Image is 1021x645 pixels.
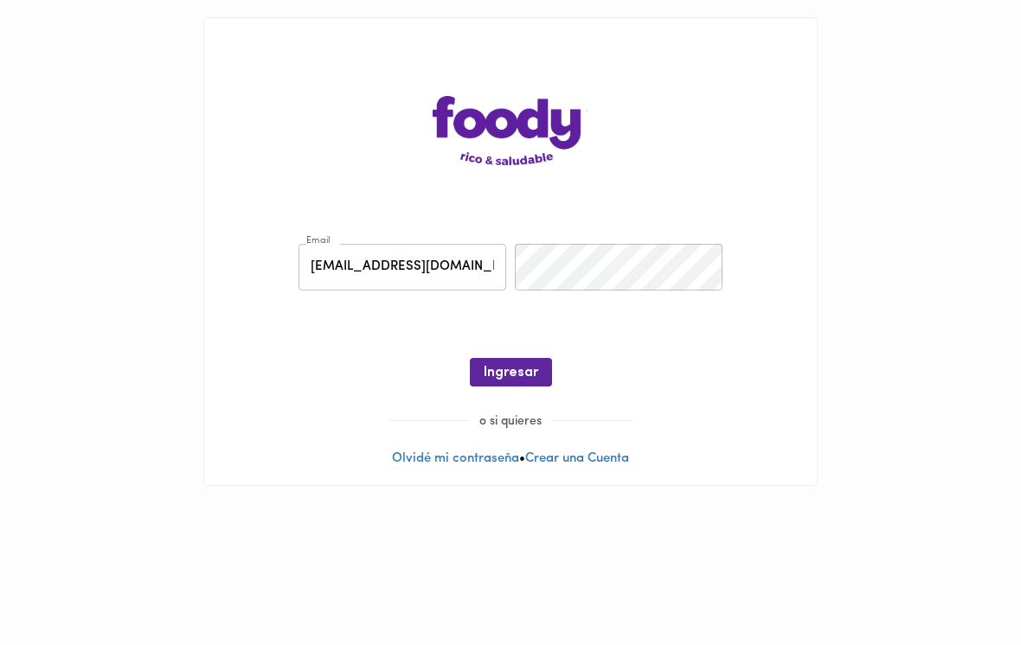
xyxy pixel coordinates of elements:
a: Crear una Cuenta [525,452,629,465]
img: logo-main-page.png [433,96,588,165]
span: Ingresar [484,365,538,381]
a: Olvidé mi contraseña [392,452,519,465]
div: • [204,18,817,485]
button: Ingresar [470,358,552,386]
span: o si quieres [469,415,552,428]
input: pepitoperez@gmail.com [299,244,506,291]
iframe: Messagebird Livechat Widget [921,545,1004,628]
